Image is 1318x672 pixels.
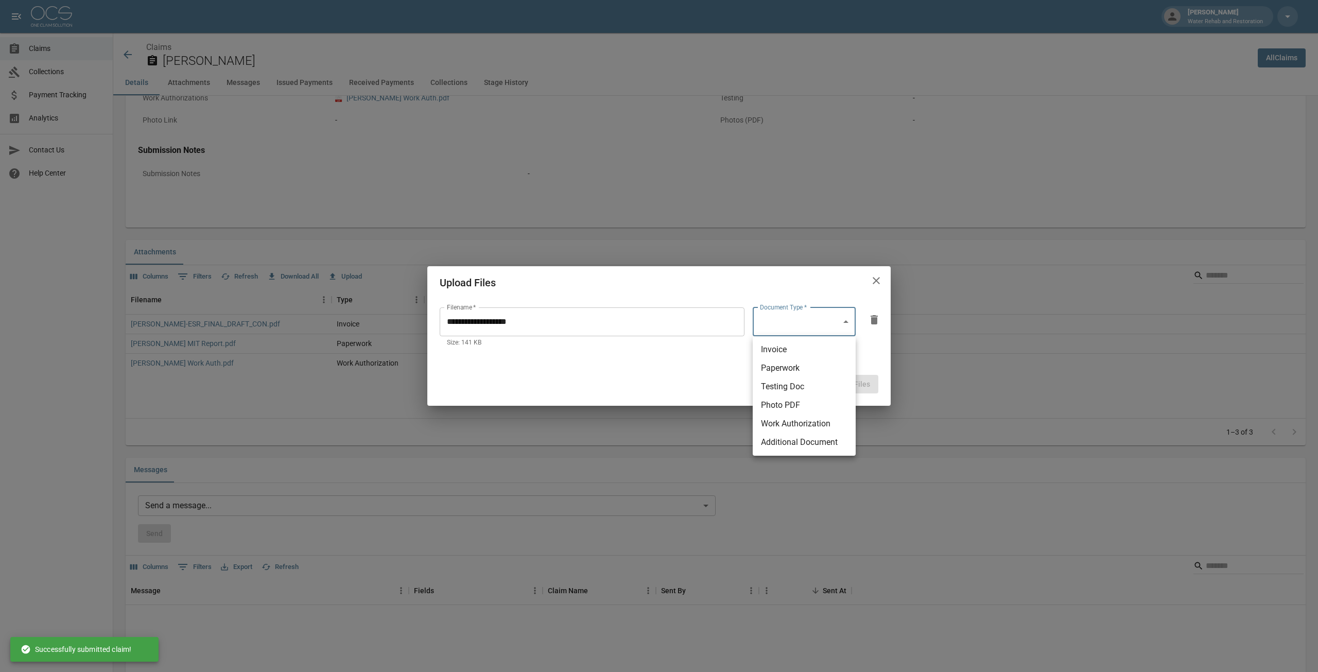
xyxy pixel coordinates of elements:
li: Invoice [753,340,856,359]
li: Additional Document [753,433,856,452]
li: Paperwork [753,359,856,377]
div: Successfully submitted claim! [21,640,131,659]
li: Testing Doc [753,377,856,396]
li: Photo PDF [753,396,856,415]
li: Work Authorization [753,415,856,433]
